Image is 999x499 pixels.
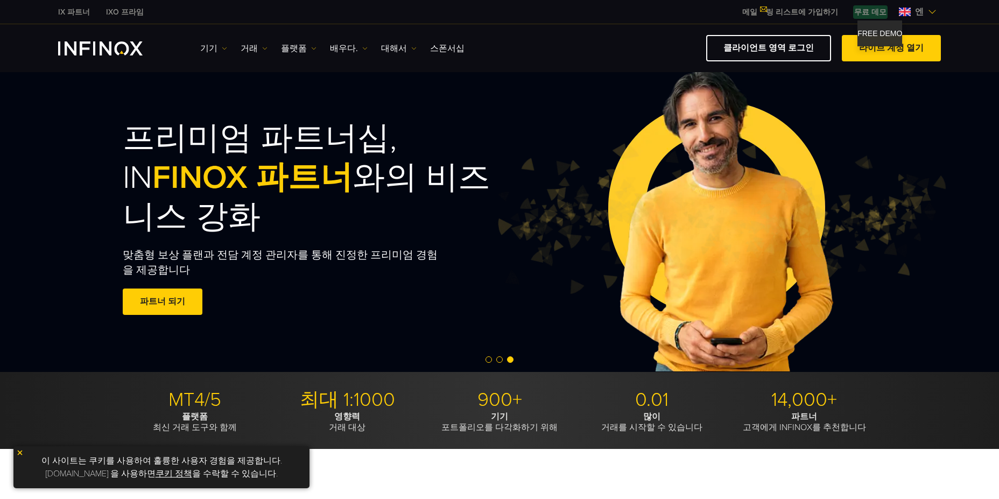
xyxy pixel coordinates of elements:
a: 라이브 계정 열기 [842,35,941,61]
a: 배우다. [330,42,368,55]
span: Go to slide 2 [496,356,503,363]
font: 기기 [491,411,508,422]
span: FINOX 파트너 [152,158,353,197]
span: Go to slide 1 [486,356,492,363]
font: 파트너 되기 [140,296,185,307]
p: 0.01 [580,388,724,412]
a: 클라이언트 영역 로그인 [706,35,831,61]
font: 최대 1:1000 [300,388,395,411]
font: 900+ [477,388,522,411]
font: 플랫폼 [281,43,307,54]
a: 기기 [200,42,227,55]
a: 스폰서십 [430,42,465,55]
font: 거래 대상 [329,422,365,433]
a: 플랫폼 [281,42,316,55]
font: 14,000+ [771,388,837,411]
font: 거래 [241,43,258,54]
a: 대해서 [381,42,417,55]
font: 라이브 계정 열기 [859,43,924,53]
font: IX 파트너 [58,8,90,17]
font: 클라이언트 영역 로그인 [723,43,814,53]
font: 고객에게 INFINOX를 추천합니다 [743,422,866,433]
a: 쿠키 정책 [156,468,192,479]
font: 플랫폼 [182,411,208,422]
a: INFINOX Logo [58,41,168,55]
p: FREE DEMO [857,29,902,38]
font: 프리미엄 파트너십, IN 와의 비즈니스 강화 [123,119,490,236]
a: INFINOX [50,6,98,18]
font: [DOMAIN_NAME] 을 사용하면 을 수락할 수 있습니다. [46,468,278,479]
font: 이 사이트는 쿠키를 사용하여 훌륭한 사용자 경험을 제공합니다. [41,455,282,466]
font: 파트너 [791,411,817,422]
font: 메일 링 리스트에 가입하기 [742,8,838,17]
font: 포트폴리오를 다각화하기 위해 [441,422,558,433]
a: 메일링 리스트에 가입하기 [734,8,846,17]
a: 거래 [241,42,268,55]
img: yellow close icon [16,449,24,456]
a: INFINOX MENU [846,6,895,18]
font: 거래를 시작할 수 있습니다 [601,422,702,433]
font: 무료 데모 [854,6,887,18]
font: MT4/5 [168,388,221,411]
a: 파트너 되기 [123,289,202,315]
font: 엔 [915,6,924,17]
font: IXO 프라임 [106,8,144,17]
font: 많이 [643,411,660,422]
span: Go to slide 3 [507,356,513,363]
font: 배우다. [330,43,358,54]
font: 기기 [200,43,217,54]
font: 영향력 [334,411,360,422]
a: INFINOX [98,6,152,18]
font: 맞춤형 보상 플랜과 전담 계정 관리자를 통해 진정한 프리미엄 경험을 제공합니다 [123,249,438,277]
font: 대해서 [381,43,407,54]
font: 최신 거래 도구와 함께 [153,422,237,433]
